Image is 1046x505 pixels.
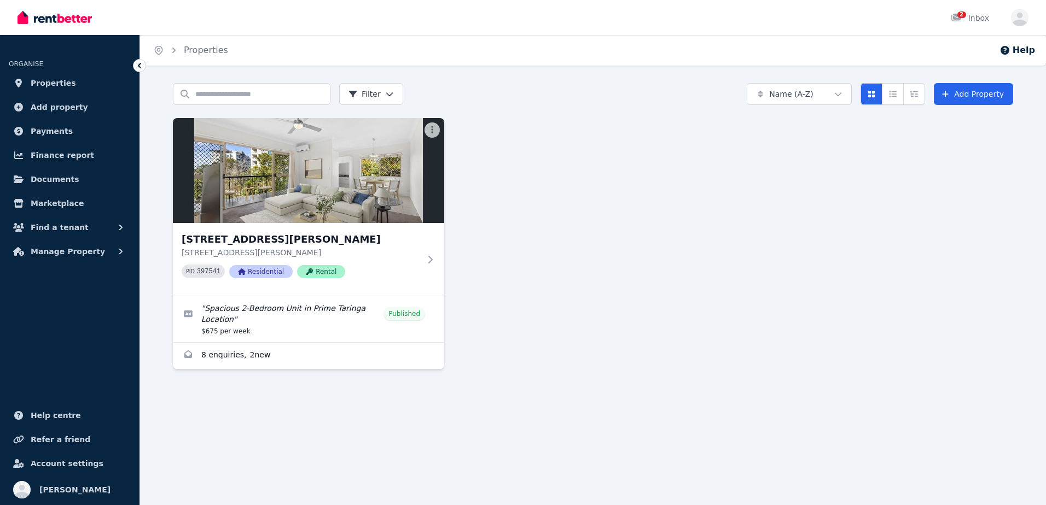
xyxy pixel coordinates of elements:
[31,101,88,114] span: Add property
[140,35,241,66] nav: Breadcrumb
[31,433,90,446] span: Refer a friend
[31,149,94,162] span: Finance report
[297,265,345,278] span: Rental
[182,232,420,247] h3: [STREET_ADDRESS][PERSON_NAME]
[173,118,444,296] a: Unit 8/162 Swann Rd, Taringa[STREET_ADDRESS][PERSON_NAME][STREET_ADDRESS][PERSON_NAME]PID 397541R...
[31,77,76,90] span: Properties
[9,96,131,118] a: Add property
[182,247,420,258] p: [STREET_ADDRESS][PERSON_NAME]
[18,9,92,26] img: RentBetter
[31,245,105,258] span: Manage Property
[173,118,444,223] img: Unit 8/162 Swann Rd, Taringa
[9,240,131,262] button: Manage Property
[9,144,131,166] a: Finance report
[9,192,131,214] a: Marketplace
[951,13,989,24] div: Inbox
[173,296,444,342] a: Edit listing: Spacious 2-Bedroom Unit in Prime Taringa Location
[747,83,852,105] button: Name (A-Z)
[861,83,925,105] div: View options
[425,122,440,138] button: More options
[934,83,1013,105] a: Add Property
[769,89,813,99] span: Name (A-Z)
[9,453,131,474] a: Account settings
[882,83,904,105] button: Compact list view
[39,483,111,496] span: [PERSON_NAME]
[861,83,882,105] button: Card view
[9,72,131,94] a: Properties
[31,173,79,186] span: Documents
[186,268,195,274] small: PID
[31,125,73,138] span: Payments
[957,11,966,18] span: 2
[9,216,131,238] button: Find a tenant
[184,45,228,55] a: Properties
[31,457,103,470] span: Account settings
[999,44,1035,57] button: Help
[9,60,43,68] span: ORGANISE
[31,197,84,210] span: Marketplace
[197,268,220,275] code: 397541
[9,168,131,190] a: Documents
[9,428,131,450] a: Refer a friend
[903,83,925,105] button: Expanded list view
[339,83,403,105] button: Filter
[31,221,89,234] span: Find a tenant
[173,343,444,369] a: Enquiries for Unit 8/162 Swann Rd, Taringa
[229,265,293,278] span: Residential
[348,89,381,99] span: Filter
[31,409,81,422] span: Help centre
[9,404,131,426] a: Help centre
[9,120,131,142] a: Payments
